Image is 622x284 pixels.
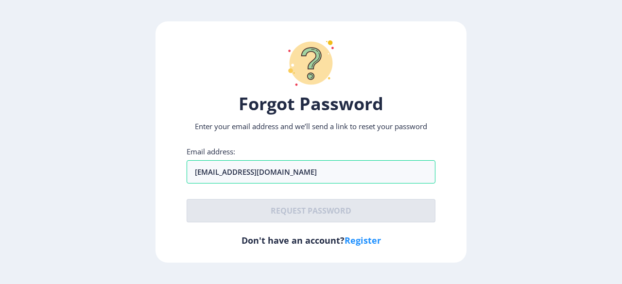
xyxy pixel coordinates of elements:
[187,199,435,222] button: Request password
[187,121,435,131] p: Enter your email address and we’ll send a link to reset your password
[187,234,435,246] h6: Don't have an account?
[187,160,435,184] input: Email address
[282,34,340,92] img: question-mark
[345,234,381,246] a: Register
[187,147,235,156] label: Email address:
[187,92,435,116] h1: Forgot Password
